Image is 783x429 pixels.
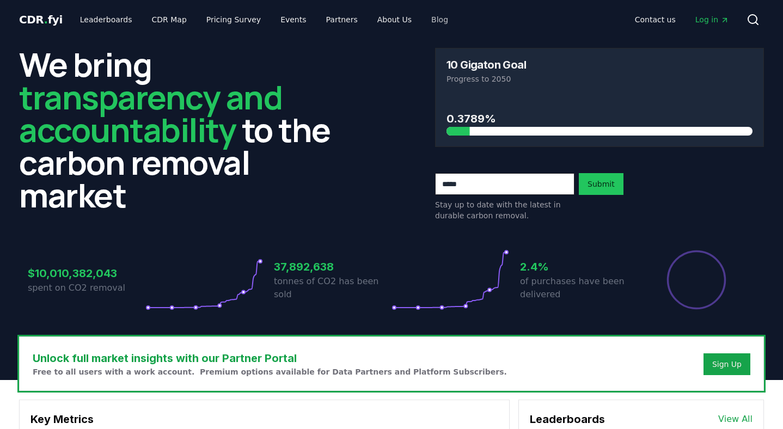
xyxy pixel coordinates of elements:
[626,10,684,29] a: Contact us
[143,10,195,29] a: CDR Map
[198,10,270,29] a: Pricing Survey
[579,173,623,195] button: Submit
[19,12,63,27] a: CDR.fyi
[530,411,605,427] h3: Leaderboards
[44,13,48,26] span: .
[666,249,727,310] div: Percentage of sales delivered
[520,259,638,275] h3: 2.4%
[19,75,282,152] span: transparency and accountability
[435,199,574,221] p: Stay up to date with the latest in durable carbon removal.
[274,275,392,301] p: tonnes of CO2 has been sold
[712,359,742,370] a: Sign Up
[718,413,753,426] a: View All
[19,48,348,211] h2: We bring to the carbon removal market
[19,13,63,26] span: CDR fyi
[272,10,315,29] a: Events
[520,275,638,301] p: of purchases have been delivered
[28,281,145,295] p: spent on CO2 removal
[695,14,729,25] span: Log in
[30,411,498,427] h3: Key Metrics
[33,366,507,377] p: Free to all users with a work account. Premium options available for Data Partners and Platform S...
[317,10,366,29] a: Partners
[369,10,420,29] a: About Us
[446,73,753,84] p: Progress to 2050
[423,10,457,29] a: Blog
[274,259,392,275] h3: 37,892,638
[687,10,738,29] a: Log in
[626,10,738,29] nav: Main
[704,353,750,375] button: Sign Up
[33,350,507,366] h3: Unlock full market insights with our Partner Portal
[71,10,141,29] a: Leaderboards
[446,59,526,70] h3: 10 Gigaton Goal
[28,265,145,281] h3: $10,010,382,043
[71,10,457,29] nav: Main
[446,111,753,127] h3: 0.3789%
